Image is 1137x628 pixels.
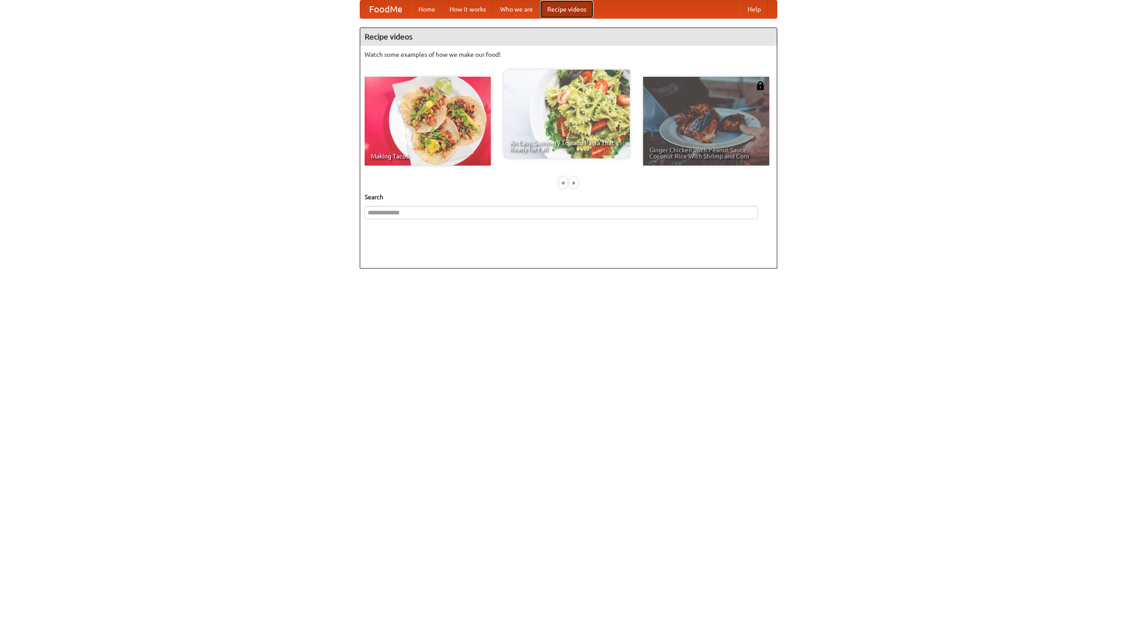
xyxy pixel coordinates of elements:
div: » [570,177,578,188]
p: Watch some examples of how we make our food! [365,50,772,59]
a: Help [740,0,768,18]
h4: Recipe videos [360,28,777,46]
a: An Easy, Summery Tomato Pasta That's Ready for Fall [504,70,630,158]
h5: Search [365,193,772,201]
span: Making Tacos [371,153,485,159]
span: An Easy, Summery Tomato Pasta That's Ready for Fall [510,140,624,152]
a: Recipe videos [540,0,593,18]
a: FoodMe [360,0,411,18]
a: How it works [442,0,493,18]
a: Who we are [493,0,540,18]
div: « [559,177,567,188]
a: Making Tacos [365,77,491,166]
a: Home [411,0,442,18]
img: 483408.png [756,81,765,90]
